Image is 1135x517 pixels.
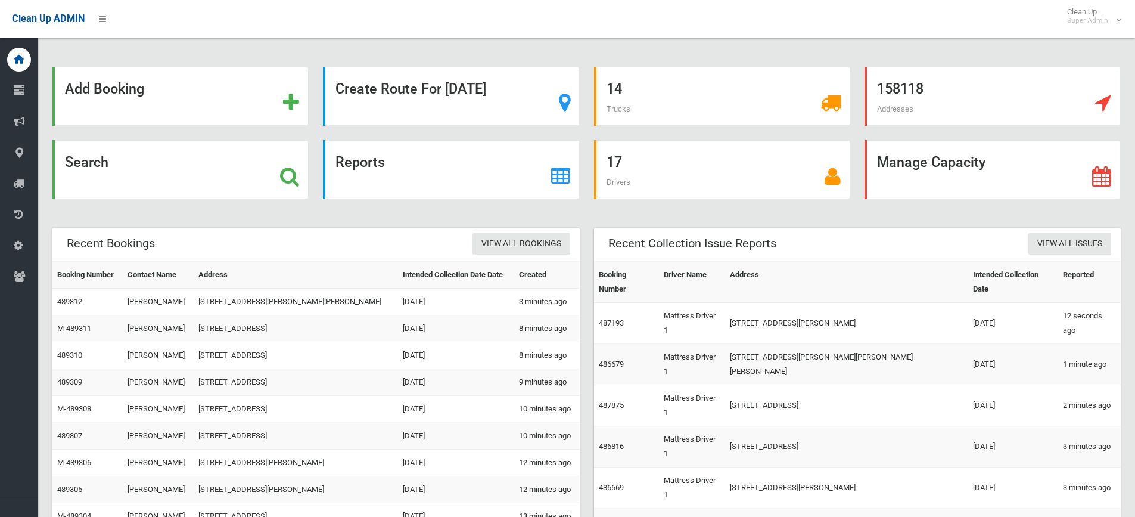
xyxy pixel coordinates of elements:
[57,404,91,413] a: M-489308
[65,154,108,171] strong: Search
[594,140,850,199] a: 17 Drivers
[514,396,579,423] td: 10 minutes ago
[594,67,850,126] a: 14 Trucks
[968,426,1059,468] td: [DATE]
[725,468,968,509] td: [STREET_ADDRESS][PERSON_NAME]
[194,396,398,423] td: [STREET_ADDRESS]
[57,458,91,467] a: M-489306
[514,450,579,476] td: 12 minutes ago
[514,476,579,503] td: 12 minutes ago
[865,67,1121,126] a: 158118 Addresses
[123,476,194,503] td: [PERSON_NAME]
[194,289,398,315] td: [STREET_ADDRESS][PERSON_NAME][PERSON_NAME]
[594,262,659,303] th: Booking Number
[398,262,514,289] th: Intended Collection Date Date
[57,324,91,333] a: M-489311
[968,344,1059,385] td: [DATE]
[472,233,570,255] a: View All Bookings
[398,423,514,450] td: [DATE]
[123,262,194,289] th: Contact Name
[194,315,398,342] td: [STREET_ADDRESS]
[725,262,968,303] th: Address
[1058,468,1121,509] td: 3 minutes ago
[968,303,1059,344] td: [DATE]
[514,369,579,396] td: 9 minutes ago
[194,476,398,503] td: [STREET_ADDRESS][PERSON_NAME]
[398,369,514,396] td: [DATE]
[398,396,514,423] td: [DATE]
[1058,344,1121,385] td: 1 minute ago
[1058,303,1121,344] td: 12 seconds ago
[335,154,385,171] strong: Reports
[599,401,624,410] a: 487875
[1061,7,1120,25] span: Clean Up
[599,442,624,451] a: 486816
[123,289,194,315] td: [PERSON_NAME]
[398,342,514,369] td: [DATE]
[398,289,514,315] td: [DATE]
[725,303,968,344] td: [STREET_ADDRESS][PERSON_NAME]
[335,81,486,97] strong: Create Route For [DATE]
[599,483,624,492] a: 486669
[57,485,82,494] a: 489305
[725,385,968,426] td: [STREET_ADDRESS]
[514,315,579,342] td: 8 minutes ago
[52,67,309,126] a: Add Booking
[194,369,398,396] td: [STREET_ADDRESS]
[123,396,194,423] td: [PERSON_NAME]
[398,450,514,476] td: [DATE]
[123,423,194,450] td: [PERSON_NAME]
[57,351,82,360] a: 489310
[398,315,514,342] td: [DATE]
[594,232,791,255] header: Recent Collection Issue Reports
[659,344,725,385] td: Mattress Driver 1
[877,154,985,171] strong: Manage Capacity
[599,318,624,327] a: 487193
[607,154,622,171] strong: 17
[1058,426,1121,468] td: 3 minutes ago
[52,140,309,199] a: Search
[968,262,1059,303] th: Intended Collection Date
[1028,233,1111,255] a: View All Issues
[514,423,579,450] td: 10 minutes ago
[659,303,725,344] td: Mattress Driver 1
[968,468,1059,509] td: [DATE]
[659,468,725,509] td: Mattress Driver 1
[659,426,725,468] td: Mattress Driver 1
[607,81,622,97] strong: 14
[57,431,82,440] a: 489307
[52,232,169,255] header: Recent Bookings
[194,342,398,369] td: [STREET_ADDRESS]
[607,178,630,187] span: Drivers
[194,262,398,289] th: Address
[877,81,923,97] strong: 158118
[194,423,398,450] td: [STREET_ADDRESS]
[12,13,85,24] span: Clean Up ADMIN
[65,81,144,97] strong: Add Booking
[1067,16,1108,25] small: Super Admin
[514,262,579,289] th: Created
[123,342,194,369] td: [PERSON_NAME]
[725,426,968,468] td: [STREET_ADDRESS]
[123,315,194,342] td: [PERSON_NAME]
[323,140,579,199] a: Reports
[52,262,123,289] th: Booking Number
[123,369,194,396] td: [PERSON_NAME]
[599,360,624,369] a: 486679
[323,67,579,126] a: Create Route For [DATE]
[1058,262,1121,303] th: Reported
[865,140,1121,199] a: Manage Capacity
[514,342,579,369] td: 8 minutes ago
[968,385,1059,426] td: [DATE]
[123,450,194,476] td: [PERSON_NAME]
[607,104,630,113] span: Trucks
[57,377,82,386] a: 489309
[1058,385,1121,426] td: 2 minutes ago
[514,289,579,315] td: 3 minutes ago
[877,104,913,113] span: Addresses
[659,262,725,303] th: Driver Name
[57,297,82,306] a: 489312
[398,476,514,503] td: [DATE]
[194,450,398,476] td: [STREET_ADDRESS][PERSON_NAME]
[725,344,968,385] td: [STREET_ADDRESS][PERSON_NAME][PERSON_NAME][PERSON_NAME]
